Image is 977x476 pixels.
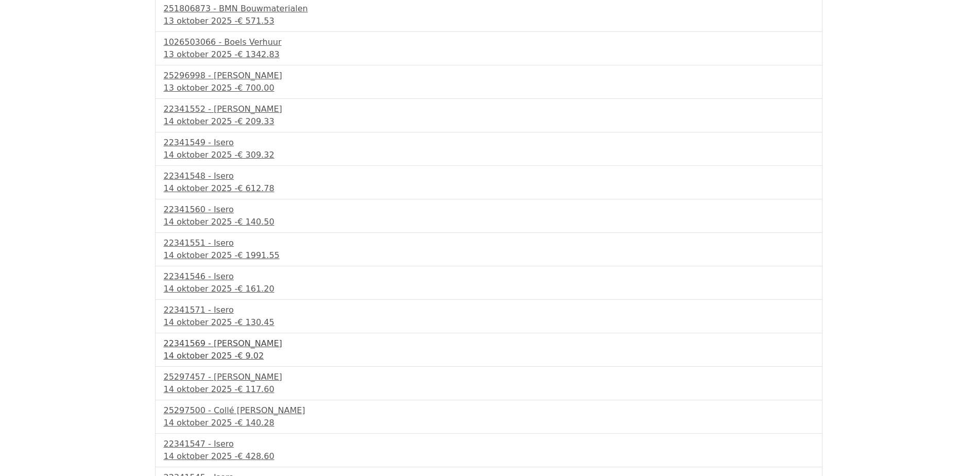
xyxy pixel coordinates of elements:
div: 22341548 - Isero [164,170,814,182]
div: 14 oktober 2025 - [164,149,814,161]
span: € 9.02 [237,351,264,361]
div: 14 oktober 2025 - [164,450,814,463]
div: 251806873 - BMN Bouwmaterialen [164,3,814,15]
span: € 161.20 [237,284,274,294]
div: 22341552 - [PERSON_NAME] [164,103,814,115]
span: € 309.32 [237,150,274,160]
span: € 700.00 [237,83,274,93]
a: 22341560 - Isero14 oktober 2025 -€ 140.50 [164,203,814,228]
div: 14 oktober 2025 - [164,216,814,228]
div: 22341547 - Isero [164,438,814,450]
a: 22341549 - Isero14 oktober 2025 -€ 309.32 [164,137,814,161]
div: 14 oktober 2025 - [164,316,814,329]
div: 22341546 - Isero [164,270,814,283]
div: 13 oktober 2025 - [164,15,814,27]
div: 14 oktober 2025 - [164,283,814,295]
div: 25296998 - [PERSON_NAME] [164,70,814,82]
div: 22341549 - Isero [164,137,814,149]
span: € 1991.55 [237,250,279,260]
a: 25297457 - [PERSON_NAME]14 oktober 2025 -€ 117.60 [164,371,814,396]
a: 25297500 - Collé [PERSON_NAME]14 oktober 2025 -€ 140.28 [164,404,814,429]
div: 13 oktober 2025 - [164,48,814,61]
div: 13 oktober 2025 - [164,82,814,94]
div: 25297500 - Collé [PERSON_NAME] [164,404,814,417]
a: 25296998 - [PERSON_NAME]13 oktober 2025 -€ 700.00 [164,70,814,94]
div: 14 oktober 2025 - [164,383,814,396]
span: € 140.50 [237,217,274,227]
div: 25297457 - [PERSON_NAME] [164,371,814,383]
div: 14 oktober 2025 - [164,417,814,429]
div: 14 oktober 2025 - [164,182,814,195]
a: 22341548 - Isero14 oktober 2025 -€ 612.78 [164,170,814,195]
span: € 571.53 [237,16,274,26]
a: 22341552 - [PERSON_NAME]14 oktober 2025 -€ 209.33 [164,103,814,128]
div: 14 oktober 2025 - [164,350,814,362]
span: € 612.78 [237,183,274,193]
span: € 209.33 [237,116,274,126]
div: 14 oktober 2025 - [164,115,814,128]
a: 22341571 - Isero14 oktober 2025 -€ 130.45 [164,304,814,329]
div: 22341569 - [PERSON_NAME] [164,337,814,350]
a: 1026503066 - Boels Verhuur13 oktober 2025 -€ 1342.83 [164,36,814,61]
div: 22341571 - Isero [164,304,814,316]
a: 22341546 - Isero14 oktober 2025 -€ 161.20 [164,270,814,295]
div: 22341551 - Isero [164,237,814,249]
div: 22341560 - Isero [164,203,814,216]
div: 1026503066 - Boels Verhuur [164,36,814,48]
span: € 130.45 [237,317,274,327]
span: € 117.60 [237,384,274,394]
div: 14 oktober 2025 - [164,249,814,262]
a: 22341569 - [PERSON_NAME]14 oktober 2025 -€ 9.02 [164,337,814,362]
span: € 428.60 [237,451,274,461]
a: 22341547 - Isero14 oktober 2025 -€ 428.60 [164,438,814,463]
a: 251806873 - BMN Bouwmaterialen13 oktober 2025 -€ 571.53 [164,3,814,27]
span: € 1342.83 [237,49,279,59]
a: 22341551 - Isero14 oktober 2025 -€ 1991.55 [164,237,814,262]
span: € 140.28 [237,418,274,428]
